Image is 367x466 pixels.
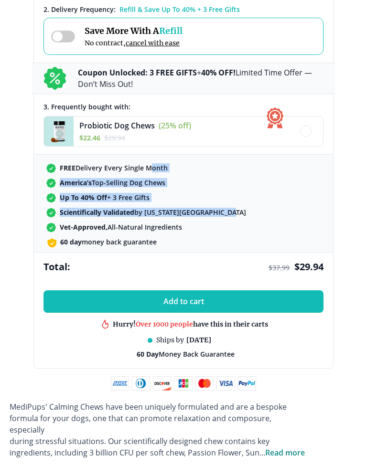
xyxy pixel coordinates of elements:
[60,193,107,202] strong: Up To 40% Off
[111,376,256,391] img: payment methods
[113,320,268,329] div: Hurry! have this in their carts
[60,237,157,246] span: money back guarantee
[137,349,235,359] span: Money Back Guarantee
[60,163,168,172] span: Delivery Every Single Month
[60,222,108,232] strong: Vet-Approved,
[60,178,165,187] span: Top-Selling Dog Chews
[60,178,92,187] strong: America’s
[60,208,246,217] span: by [US_STATE][GEOGRAPHIC_DATA]
[60,208,134,217] strong: Scientifically Validated
[104,133,125,142] span: $ 29.94
[10,413,271,435] span: formula for your dogs, one that can promote relaxation and composure, especially
[259,447,305,458] span: ...
[60,163,76,172] strong: FREE
[43,5,116,14] span: 2 . Delivery Frequency:
[79,120,155,131] span: Probiotic Dog Chews
[43,102,130,111] span: 3 . Frequently bought with:
[186,336,211,345] span: [DATE]
[163,297,204,306] span: Add to cart
[78,67,324,90] p: + Limited Time Offer — Don’t Miss Out!
[60,193,150,202] span: + 3 Free Gifts
[43,260,70,273] span: Total:
[85,25,183,36] span: Save More With A
[79,133,100,142] span: $ 22.46
[60,237,82,246] strong: 60 day
[10,402,287,412] span: MediPups' Calming Chews have been uniquely formulated and are a bespoke
[85,39,183,47] span: No contract,
[44,116,74,146] img: Probiotic Dog Chews - Medipups
[126,39,180,47] span: cancel with ease
[159,120,191,131] span: (25% off)
[269,263,290,272] span: $ 37.99
[265,447,305,458] span: Read more
[78,67,197,78] b: Coupon Unlocked: 3 FREE GIFTS
[136,320,193,328] span: Over 1000 people
[43,290,324,313] button: Add to cart
[294,260,324,273] span: $ 29.94
[137,349,159,359] strong: 60 Day
[60,222,182,232] span: All-Natural Ingredients
[159,25,183,36] span: Refill
[10,447,259,458] span: ingredients, including 3 billion CFU per soft chew, Passion Flower, Sun
[156,336,184,345] span: Ships by
[201,67,236,78] b: 40% OFF!
[10,436,270,446] span: during stressful situations. Our scientifically designed chew contains key
[119,5,240,14] span: Refill & Save Up To 40% + 3 Free Gifts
